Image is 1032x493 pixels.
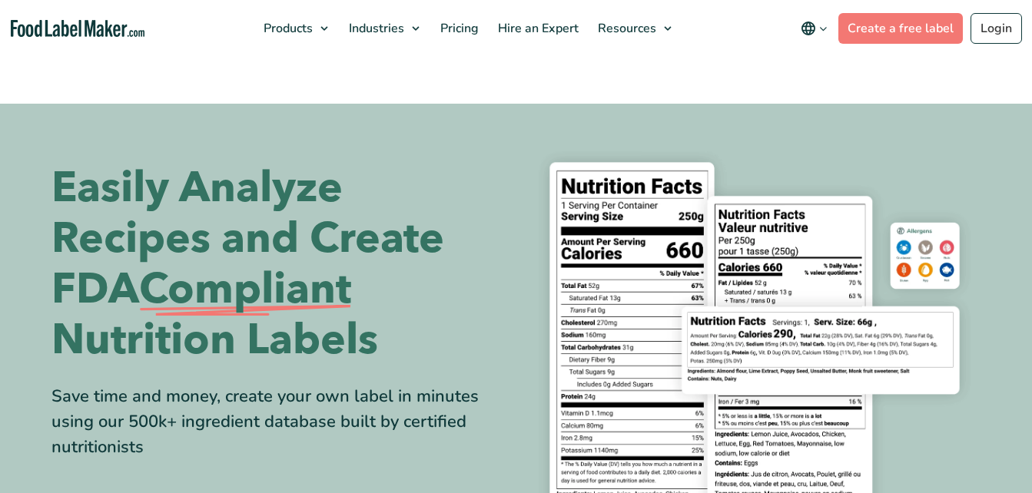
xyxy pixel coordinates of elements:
a: Food Label Maker homepage [11,20,144,38]
span: Resources [593,20,658,37]
span: Compliant [139,264,351,315]
h1: Easily Analyze Recipes and Create FDA Nutrition Labels [51,163,505,366]
a: Login [971,13,1022,44]
span: Pricing [436,20,480,37]
span: Industries [344,20,406,37]
span: Products [259,20,314,37]
a: Create a free label [838,13,963,44]
button: Change language [790,13,838,44]
div: Save time and money, create your own label in minutes using our 500k+ ingredient database built b... [51,384,505,460]
span: Hire an Expert [493,20,580,37]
